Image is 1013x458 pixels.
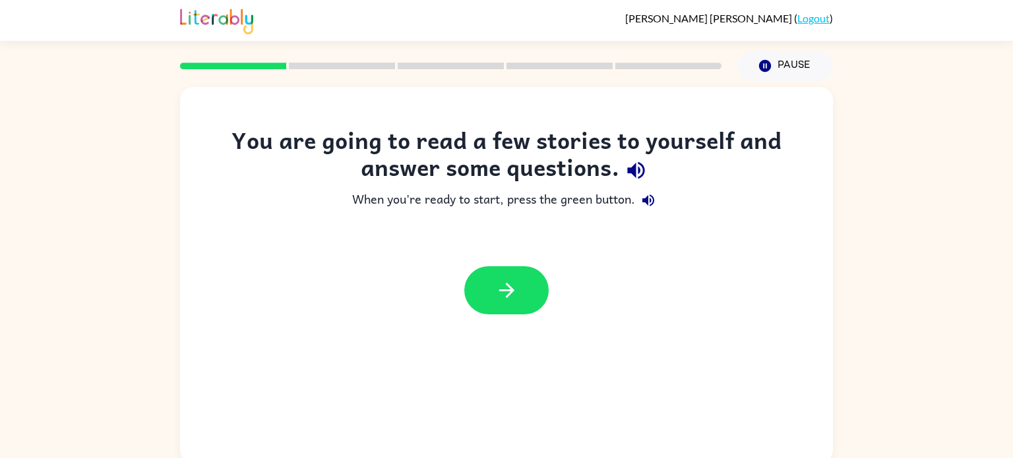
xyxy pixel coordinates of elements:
[206,187,807,214] div: When you're ready to start, press the green button.
[625,12,794,24] span: [PERSON_NAME] [PERSON_NAME]
[797,12,830,24] a: Logout
[206,127,807,187] div: You are going to read a few stories to yourself and answer some questions.
[737,51,833,81] button: Pause
[180,5,253,34] img: Literably
[625,12,833,24] div: ( )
